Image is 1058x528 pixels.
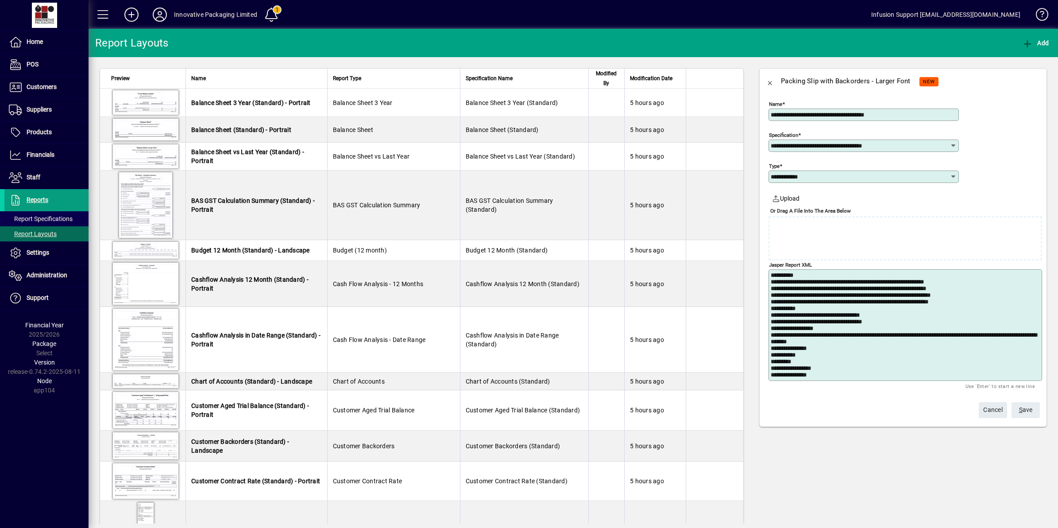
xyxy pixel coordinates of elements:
[630,74,680,83] div: Modification Date
[466,332,559,348] span: Cashflow Analysis in Date Range (Standard)
[191,74,322,83] div: Name
[1019,406,1023,413] span: S
[624,117,686,143] td: 5 hours ago
[25,322,64,329] span: Financial Year
[146,7,174,23] button: Profile
[191,402,309,418] span: Customer Aged Trial Balance (Standard) - Portrait
[624,307,686,373] td: 5 hours ago
[333,126,373,133] span: Balance Sheet
[624,390,686,431] td: 5 hours ago
[4,54,89,76] a: POS
[333,407,415,414] span: Customer Aged Trial Balance
[27,128,52,136] span: Products
[624,143,686,171] td: 5 hours ago
[4,144,89,166] a: Financials
[1029,2,1047,31] a: Knowledge Base
[27,151,54,158] span: Financials
[333,74,361,83] span: Report Type
[769,132,798,138] mat-label: Specification
[979,402,1007,418] button: Cancel
[624,261,686,307] td: 5 hours ago
[466,74,513,83] span: Specification Name
[333,443,395,450] span: Customer Backorders
[4,99,89,121] a: Suppliers
[333,336,426,343] span: Cash Flow Analysis - Date Range
[1019,403,1033,417] span: ave
[333,478,402,485] span: Customer Contract Rate
[1020,35,1051,51] button: Add
[466,197,553,213] span: BAS GST Calculation Summary (Standard)
[923,79,935,85] span: NEW
[191,378,312,385] span: Chart of Accounts (Standard) - Landscape
[1012,402,1040,418] button: Save
[4,242,89,264] a: Settings
[191,99,311,106] span: Balance Sheet 3 Year (Standard) - Portrait
[4,226,89,241] a: Report Layouts
[191,74,206,83] span: Name
[624,462,686,501] td: 5 hours ago
[871,8,1020,22] div: Infusion Support [EMAIL_ADDRESS][DOMAIN_NAME]
[191,478,320,485] span: Customer Contract Rate (Standard) - Portrait
[9,215,73,222] span: Report Specifications
[769,262,812,268] mat-label: Jasper Report XML
[191,197,315,213] span: BAS GST Calculation Summary (Standard) - Portrait
[965,381,1035,391] mat-hint: Use 'Enter' to start a new line
[4,211,89,226] a: Report Specifications
[191,276,309,292] span: Cashflow Analysis 12 Month (Standard) - Portrait
[466,407,580,414] span: Customer Aged Trial Balance (Standard)
[466,280,579,287] span: Cashflow Analysis 12 Month (Standard)
[768,190,803,206] button: Upload
[624,431,686,462] td: 5 hours ago
[27,61,39,68] span: POS
[333,247,387,254] span: Budget (12 month)
[191,126,291,133] span: Balance Sheet (Standard) - Portrait
[111,74,130,83] span: Preview
[333,74,455,83] div: Report Type
[4,287,89,309] a: Support
[772,194,799,203] span: Upload
[32,340,56,347] span: Package
[624,240,686,261] td: 5 hours ago
[191,332,320,348] span: Cashflow Analysis in Date Range (Standard) - Portrait
[95,36,169,50] div: Report Layouts
[624,171,686,240] td: 5 hours ago
[27,294,49,301] span: Support
[4,167,89,189] a: Staff
[466,153,575,160] span: Balance Sheet vs Last Year (Standard)
[624,373,686,390] td: 5 hours ago
[27,174,40,181] span: Staff
[4,31,89,53] a: Home
[466,99,558,106] span: Balance Sheet 3 Year (Standard)
[466,443,560,450] span: Customer Backorders (Standard)
[4,76,89,98] a: Customers
[27,272,67,279] span: Administration
[466,378,550,385] span: Chart of Accounts (Standard)
[466,74,583,83] div: Specification Name
[624,89,686,117] td: 5 hours ago
[769,163,780,169] mat-label: Type
[1022,39,1049,47] span: Add
[27,106,52,113] span: Suppliers
[191,438,289,454] span: Customer Backorders (Standard) - Landscape
[191,247,310,254] span: Budget 12 Month (Standard) - Landscape
[983,403,1003,417] span: Cancel
[594,69,619,88] span: Modified By
[9,230,57,237] span: Report Layouts
[333,153,410,160] span: Balance Sheet vs Last Year
[4,264,89,287] a: Administration
[27,196,48,203] span: Reports
[466,247,548,254] span: Budget 12 Month (Standard)
[333,99,393,106] span: Balance Sheet 3 Year
[174,8,257,22] div: Innovative Packaging Limited
[333,202,421,209] span: BAS GST Calculation Summary
[333,280,424,287] span: Cash Flow Analysis - 12 Months
[27,83,57,90] span: Customers
[760,70,781,92] button: Back
[466,478,568,485] span: Customer Contract Rate (Standard)
[34,359,55,366] span: Version
[781,74,911,88] div: Packing Slip with Backorders - Larger Font
[4,121,89,144] a: Products
[333,378,385,385] span: Chart of Accounts
[466,126,539,133] span: Balance Sheet (Standard)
